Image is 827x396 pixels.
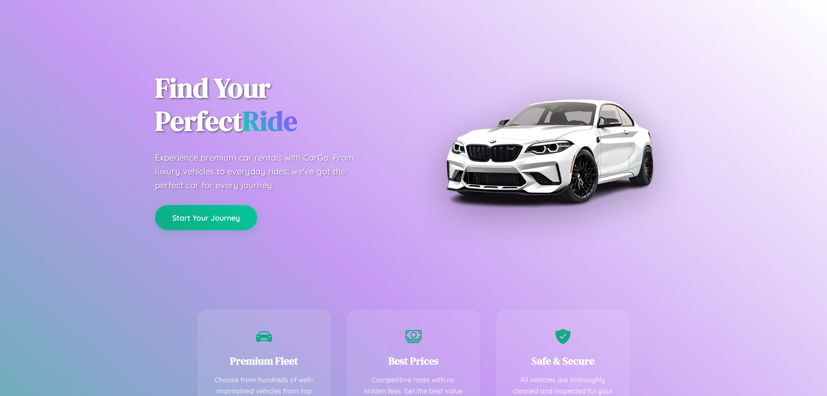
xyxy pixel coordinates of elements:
[155,72,401,138] h1: Find Your Perfect
[155,205,257,230] button: Start Your Journey
[510,354,616,368] h3: Safe & Secure
[361,354,466,368] h3: Best Prices
[211,354,317,368] h3: Premium Fleet
[155,151,370,192] p: Experience premium car rentals with CarGo. From luxury vehicles to everyday rides, we've got the ...
[243,102,297,140] span: Ride
[441,43,657,259] img: Premium BMW car rental vehicle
